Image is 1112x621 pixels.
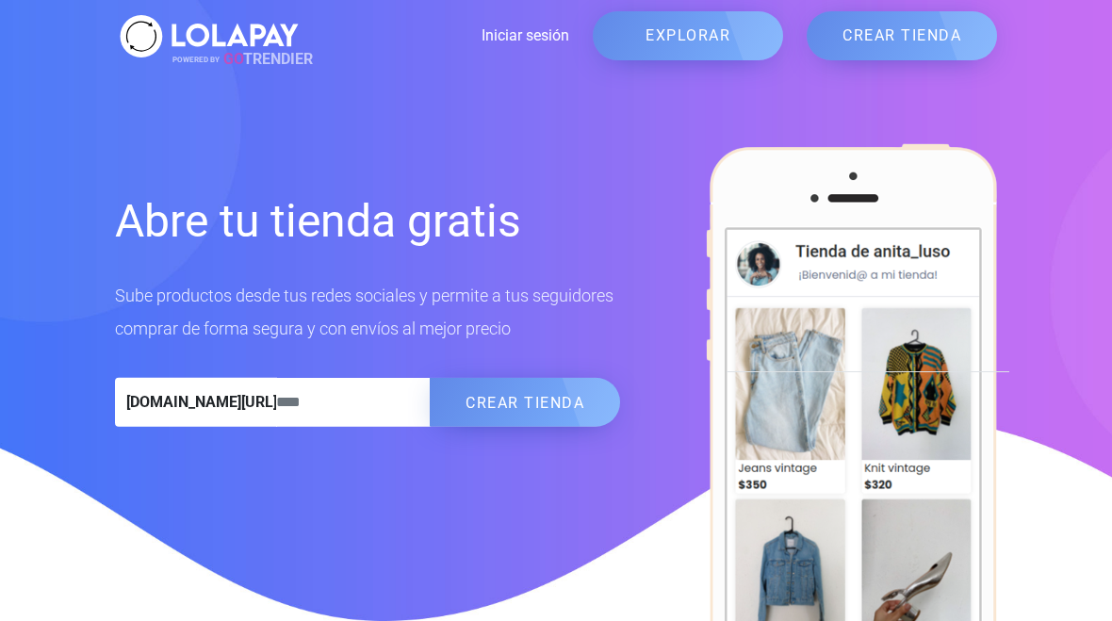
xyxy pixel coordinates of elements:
[430,378,620,427] button: CREAR TIENDA
[593,11,783,60] a: EXPLORAR
[115,192,620,251] h1: Abre tu tienda gratis
[172,55,220,63] span: POWERED BY
[115,9,303,63] img: logo_white.svg
[223,50,243,68] span: GO
[115,378,277,427] span: [DOMAIN_NAME][URL]
[303,25,569,47] a: Iniciar sesión
[172,48,313,71] span: TRENDIER
[807,11,997,60] a: CREAR TIENDA
[115,279,620,345] p: Sube productos desde tus redes sociales y permite a tus seguidores comprar de forma segura y con ...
